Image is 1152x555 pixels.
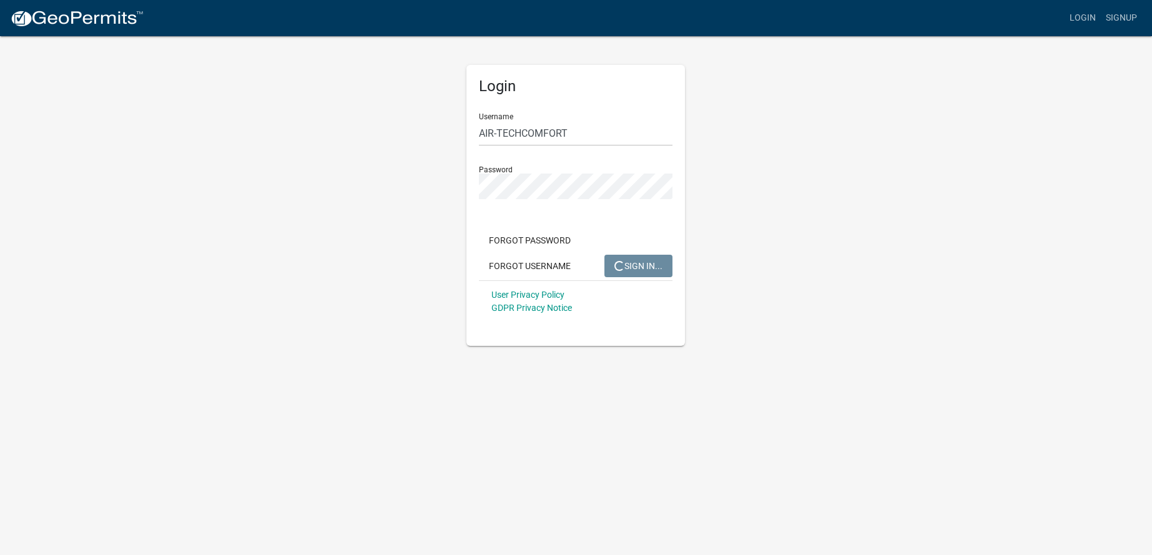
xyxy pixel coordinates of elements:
span: SIGN IN... [614,260,662,270]
button: SIGN IN... [604,255,672,277]
a: User Privacy Policy [491,290,564,300]
a: Login [1065,6,1101,30]
a: GDPR Privacy Notice [491,303,572,313]
button: Forgot Password [479,229,581,252]
h5: Login [479,77,672,96]
a: Signup [1101,6,1142,30]
button: Forgot Username [479,255,581,277]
